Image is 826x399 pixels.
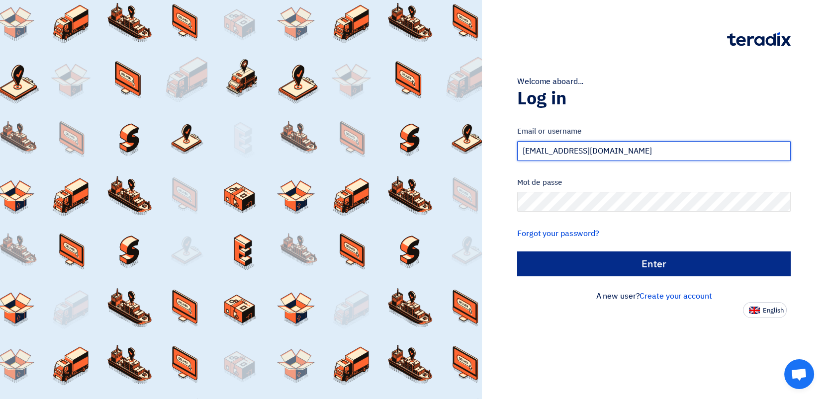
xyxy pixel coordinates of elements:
h1: Log in [517,87,791,109]
img: en-US.png [749,307,760,314]
div: Welcome aboard... [517,76,791,87]
input: Enter your business email or username... [517,141,791,161]
button: English [743,302,787,318]
font: A new user? [596,290,712,302]
label: Mot de passe [517,177,791,188]
a: Open chat [784,359,814,389]
input: Enter [517,251,791,276]
span: English [763,307,784,314]
img: Teradix logo [727,32,791,46]
a: Forgot your password? [517,228,599,239]
label: Email or username [517,126,791,137]
a: Create your account [640,290,712,302]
